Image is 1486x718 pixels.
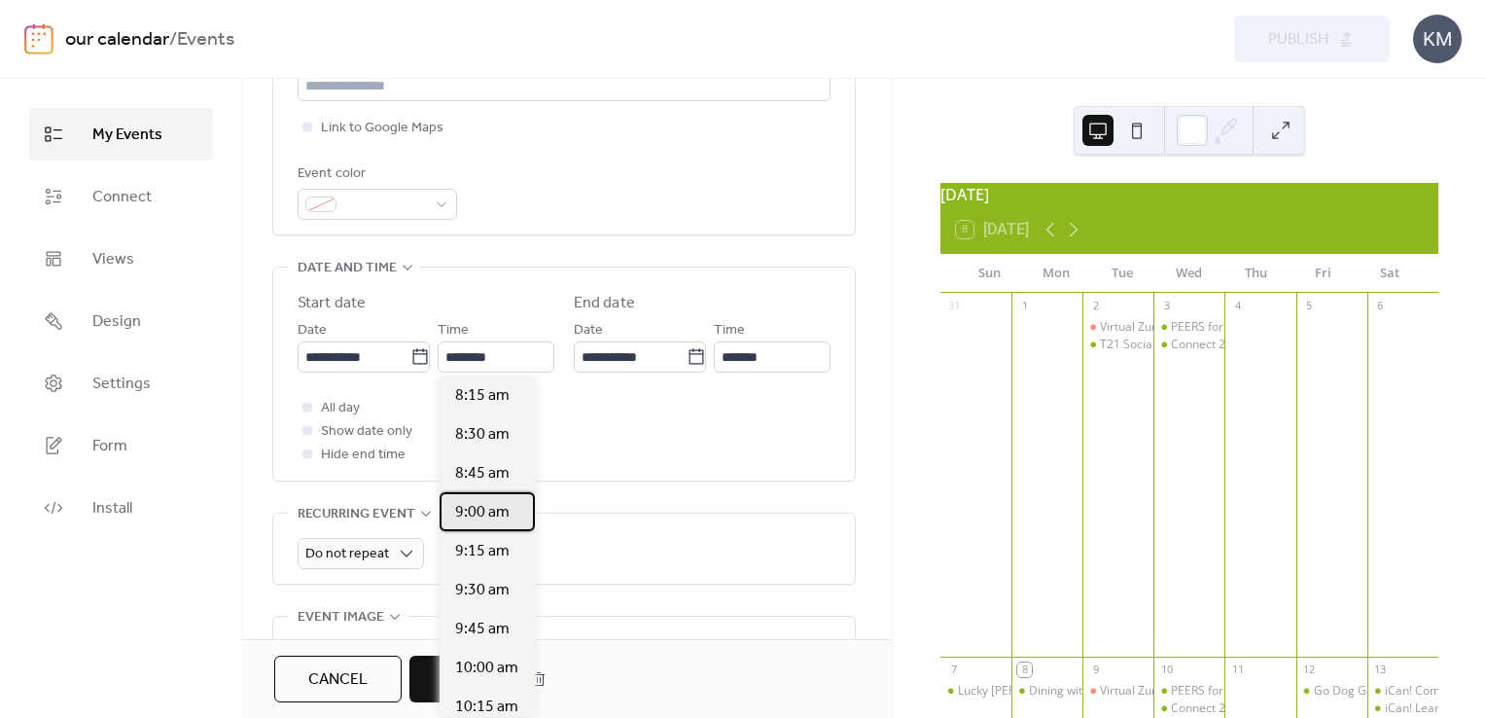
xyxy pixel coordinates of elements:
[29,295,213,347] a: Design
[958,683,1382,700] div: Lucky [PERSON_NAME] and [PERSON_NAME] Explorers - [GEOGRAPHIC_DATA]
[455,657,518,680] span: 10:00 am
[274,656,402,702] button: Cancel
[92,435,127,458] span: Form
[1222,254,1290,293] div: Thu
[92,124,162,147] span: My Events
[1153,337,1224,353] div: Connect 21
[1153,700,1224,717] div: Connect 21
[1100,683,1295,700] div: Virtual Zumba with [PERSON_NAME]
[1413,15,1462,63] div: KM
[1302,663,1317,677] div: 12
[29,357,213,410] a: Settings
[1022,254,1089,293] div: Mon
[455,384,510,408] span: 8:15 am
[1017,299,1032,313] div: 1
[92,186,152,209] span: Connect
[29,108,213,161] a: My Events
[455,462,510,485] span: 8:45 am
[1290,254,1357,293] div: Fri
[298,606,384,629] span: Event image
[177,21,234,58] b: Events
[1171,337,1232,353] div: Connect 21
[1153,319,1224,336] div: PEERS for Adults ages 18 and up
[29,482,213,534] a: Install
[1367,700,1438,717] div: iCan! Learn 2025-2026
[321,397,360,420] span: All day
[298,503,415,526] span: Recurring event
[455,501,510,524] span: 9:00 am
[92,248,134,271] span: Views
[1011,683,1082,700] div: Dining with Distinction: Fine Dining Classes and Social Skills for Young Adults
[1088,663,1103,677] div: 9
[1171,683,1461,700] div: PEERS for Adults ages [DEMOGRAPHIC_DATA] and up
[956,254,1023,293] div: Sun
[29,170,213,223] a: Connect
[1159,663,1174,677] div: 10
[29,419,213,472] a: Form
[1017,663,1032,677] div: 8
[298,162,453,186] div: Event color
[1302,299,1317,313] div: 5
[1082,337,1153,353] div: T21 Social Network (members 18+) September 2025
[1230,663,1245,677] div: 11
[1100,319,1295,336] div: Virtual Zumba with [PERSON_NAME]
[940,183,1438,206] div: [DATE]
[1171,700,1232,717] div: Connect 21
[298,292,366,315] div: Start date
[1153,683,1224,700] div: PEERS for Adults ages 18 and up
[1296,683,1367,700] div: Go Dog Go! | Ve Perro Ve!
[1082,683,1153,700] div: Virtual Zumba with Elyse
[1373,663,1388,677] div: 13
[305,541,389,567] span: Do not repeat
[1314,683,1455,700] div: Go Dog Go! | Ve Perro Ve!
[574,292,635,315] div: End date
[438,319,469,342] span: Time
[298,319,327,342] span: Date
[455,618,510,641] span: 9:45 am
[1029,683,1441,700] div: Dining with Distinction: Fine Dining Classes and Social Skills for Young Adults
[1100,337,1331,353] div: T21 Social Network (members 18+) [DATE]
[1088,299,1103,313] div: 2
[1159,299,1174,313] div: 3
[321,444,406,467] span: Hide end time
[92,497,132,521] span: Install
[1230,299,1245,313] div: 4
[455,579,510,602] span: 9:30 am
[1089,254,1156,293] div: Tue
[92,310,141,334] span: Design
[1156,254,1223,293] div: Wed
[1373,299,1388,313] div: 6
[455,423,510,447] span: 8:30 am
[29,233,213,285] a: Views
[1356,254,1423,293] div: Sat
[92,373,151,396] span: Settings
[946,663,961,677] div: 7
[574,319,603,342] span: Date
[298,257,397,280] span: Date and time
[321,117,443,140] span: Link to Google Maps
[1171,319,1461,336] div: PEERS for Adults ages [DEMOGRAPHIC_DATA] and up
[169,21,177,58] b: /
[455,540,510,563] span: 9:15 am
[940,683,1011,700] div: Lucky Littles and Young Explorers - Orange County Regional History Center
[24,23,53,54] img: logo
[1367,683,1438,700] div: iCan! Communicate
[714,319,745,342] span: Time
[409,656,513,702] button: Save
[1082,319,1153,336] div: Virtual Zumba with Elyse
[946,299,961,313] div: 31
[321,420,412,444] span: Show date only
[65,21,169,58] a: our calendar
[308,668,368,692] span: Cancel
